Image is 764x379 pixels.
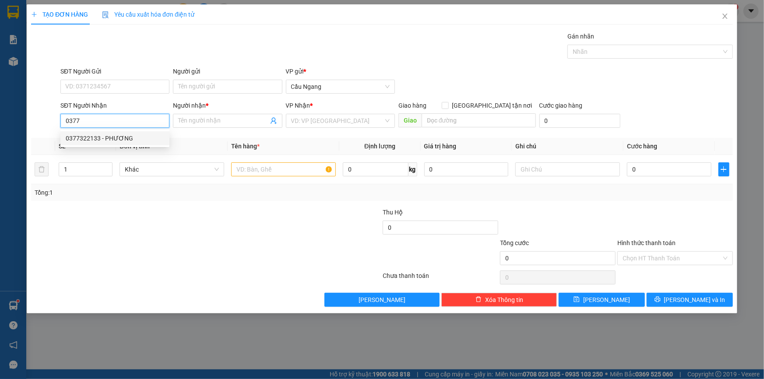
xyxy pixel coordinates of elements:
span: VP Nhận [286,102,310,109]
span: close [722,13,729,20]
input: 0 [424,162,509,176]
input: Dọc đường [422,113,536,127]
span: delete [475,296,482,303]
input: Ghi Chú [515,162,620,176]
span: plus [31,11,37,18]
input: Cước giao hàng [539,114,620,128]
span: printer [655,296,661,303]
button: printer[PERSON_NAME] và In [647,293,733,307]
div: 0377322133 - PHƯƠNG [66,133,164,143]
div: Người nhận [173,101,282,110]
label: Hình thức thanh toán [617,239,676,246]
div: SĐT Người Gửi [60,67,169,76]
span: TẠO ĐƠN HÀNG [31,11,88,18]
span: Xóa Thông tin [485,295,523,305]
div: Người gửi [173,67,282,76]
span: save [574,296,580,303]
button: save[PERSON_NAME] [559,293,645,307]
span: Cầu Ngang [291,80,390,93]
span: Giao hàng [398,102,426,109]
div: 0377322133 - PHƯƠNG [60,131,169,145]
span: [PERSON_NAME] [583,295,630,305]
span: user-add [270,117,277,124]
span: plus [719,166,729,173]
div: SĐT Người Nhận [60,101,169,110]
div: Tổng: 1 [35,188,295,197]
span: Khác [125,163,219,176]
img: icon [102,11,109,18]
button: delete [35,162,49,176]
span: Tổng cước [500,239,529,246]
div: Chưa thanh toán [382,271,500,286]
span: Thu Hộ [383,209,403,216]
span: Định lượng [364,143,395,150]
button: [PERSON_NAME] [324,293,440,307]
button: Close [713,4,737,29]
label: Gán nhãn [567,33,594,40]
span: Cước hàng [627,143,657,150]
span: Tên hàng [231,143,260,150]
label: Cước giao hàng [539,102,583,109]
div: VP gửi [286,67,395,76]
span: SL [59,143,66,150]
span: Yêu cầu xuất hóa đơn điện tử [102,11,194,18]
span: [GEOGRAPHIC_DATA] tận nơi [449,101,536,110]
input: VD: Bàn, Ghế [231,162,336,176]
span: Giao [398,113,422,127]
span: [PERSON_NAME] [359,295,405,305]
button: deleteXóa Thông tin [441,293,557,307]
span: [PERSON_NAME] và In [664,295,725,305]
span: Giá trị hàng [424,143,457,150]
th: Ghi chú [512,138,623,155]
button: plus [718,162,729,176]
span: kg [408,162,417,176]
